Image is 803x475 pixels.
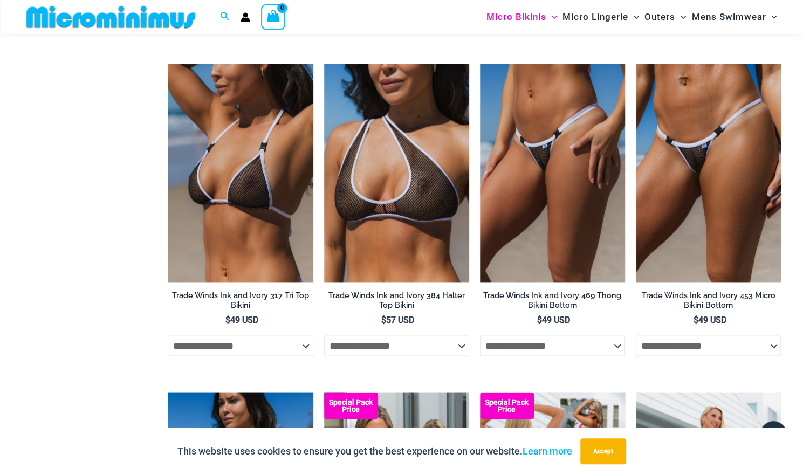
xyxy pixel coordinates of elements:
bdi: 49 USD [225,314,258,325]
a: Trade Winds Ink and Ivory 317 Tri Top Bikini [168,290,313,314]
img: MM SHOP LOGO FLAT [22,5,200,29]
h2: Trade Winds Ink and Ivory 317 Tri Top Bikini [168,290,313,310]
img: Tradewinds Ink and Ivory 469 Thong 01 [480,64,625,282]
a: Account icon link [241,12,250,22]
a: Trade Winds Ink and Ivory 469 Thong Bikini Bottom [480,290,625,314]
h2: Trade Winds Ink and Ivory 384 Halter Top Bikini [324,290,469,310]
span: Menu Toggle [766,3,777,31]
span: Outers [644,3,675,31]
b: Special Pack Price [480,398,534,412]
img: Tradewinds Ink and Ivory 384 Halter 01 [324,64,469,282]
a: OutersMenu ToggleMenu Toggle [642,3,689,31]
span: Menu Toggle [628,3,639,31]
h2: Trade Winds Ink and Ivory 469 Thong Bikini Bottom [480,290,625,310]
span: $ [693,314,698,325]
a: Tradewinds Ink and Ivory 317 Tri Top 453 Micro 03Tradewinds Ink and Ivory 317 Tri Top 453 Micro 0... [636,64,781,282]
h2: Trade Winds Ink and Ivory 453 Micro Bikini Bottom [636,290,781,310]
span: $ [537,314,542,325]
span: Mens Swimwear [691,3,766,31]
img: Tradewinds Ink and Ivory 317 Tri Top 01 [168,64,313,282]
b: Special Pack Price [324,398,378,412]
bdi: 57 USD [381,314,414,325]
a: Learn more [523,445,572,457]
a: Micro BikinisMenu ToggleMenu Toggle [484,3,560,31]
span: Micro Lingerie [562,3,628,31]
a: Tradewinds Ink and Ivory 469 Thong 01Tradewinds Ink and Ivory 469 Thong 02Tradewinds Ink and Ivor... [480,64,625,282]
span: Micro Bikinis [486,3,546,31]
a: Trade Winds Ink and Ivory 384 Halter Top Bikini [324,290,469,314]
a: View Shopping Cart, empty [261,4,286,29]
span: $ [225,314,230,325]
a: Trade Winds Ink and Ivory 453 Micro Bikini Bottom [636,290,781,314]
a: Micro LingerieMenu ToggleMenu Toggle [560,3,642,31]
button: Accept [580,438,626,464]
p: This website uses cookies to ensure you get the best experience on our website. [177,443,572,459]
span: Menu Toggle [675,3,686,31]
nav: Site Navigation [482,2,781,32]
span: Menu Toggle [546,3,557,31]
bdi: 49 USD [537,314,570,325]
a: Search icon link [220,10,230,24]
a: Mens SwimwearMenu ToggleMenu Toggle [689,3,779,31]
img: Tradewinds Ink and Ivory 317 Tri Top 453 Micro 03 [636,64,781,282]
a: Tradewinds Ink and Ivory 384 Halter 01Tradewinds Ink and Ivory 384 Halter 02Tradewinds Ink and Iv... [324,64,469,282]
span: $ [381,314,386,325]
bdi: 49 USD [693,314,726,325]
a: Tradewinds Ink and Ivory 317 Tri Top 01Tradewinds Ink and Ivory 317 Tri Top 453 Micro 06Tradewind... [168,64,313,282]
